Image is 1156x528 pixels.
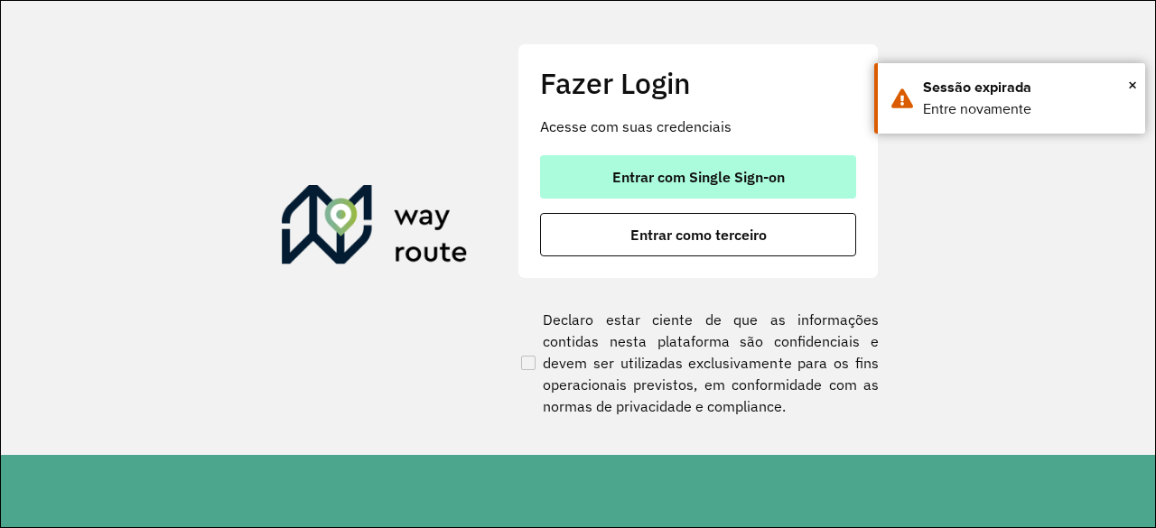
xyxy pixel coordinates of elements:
[517,309,879,417] label: Declaro estar ciente de que as informações contidas nesta plataforma são confidenciais e devem se...
[923,77,1132,98] div: Sessão expirada
[540,116,856,137] p: Acesse com suas credenciais
[1128,71,1137,98] button: Close
[540,155,856,199] button: button
[282,185,468,272] img: Roteirizador AmbevTech
[923,98,1132,120] div: Entre novamente
[612,170,785,184] span: Entrar com Single Sign-on
[630,227,767,242] span: Entrar como terceiro
[1128,71,1137,98] span: ×
[540,66,856,100] h2: Fazer Login
[540,213,856,256] button: button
